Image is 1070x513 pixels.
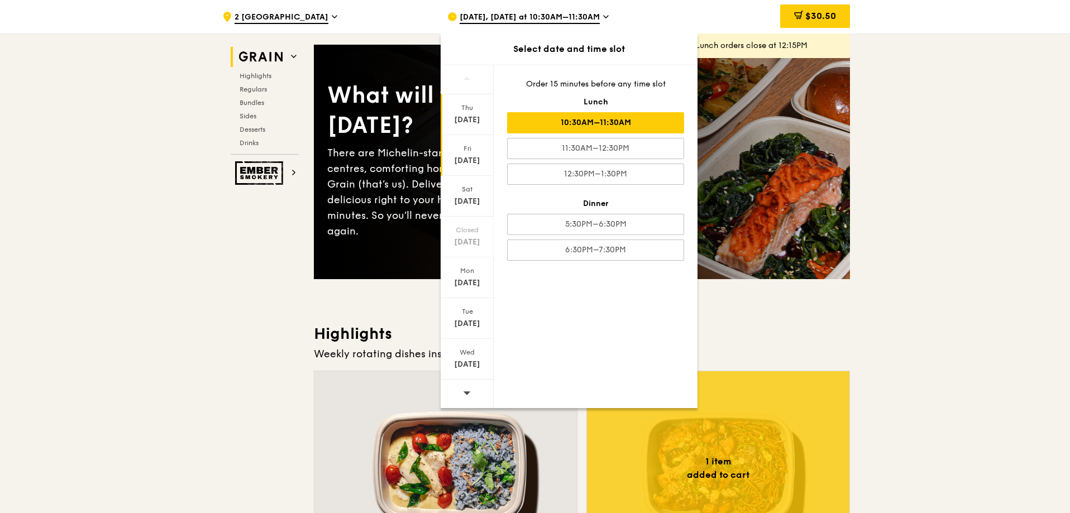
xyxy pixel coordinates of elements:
span: Highlights [240,72,271,80]
div: What will you eat [DATE]? [327,80,582,141]
span: Regulars [240,85,267,93]
h3: Highlights [314,324,850,344]
div: Lunch [507,97,684,108]
div: There are Michelin-star restaurants, hawker centres, comforting home-cooked classics… and Grain (... [327,145,582,239]
div: [DATE] [442,155,492,166]
span: 2 [GEOGRAPHIC_DATA] [235,12,328,24]
img: Grain web logo [235,47,286,67]
div: Weekly rotating dishes inspired by flavours from around the world. [314,346,850,362]
div: 10:30AM–11:30AM [507,112,684,133]
span: Bundles [240,99,264,107]
div: [DATE] [442,318,492,329]
div: Lunch orders close at 12:15PM [696,40,841,51]
div: [DATE] [442,237,492,248]
div: Tue [442,307,492,316]
span: Sides [240,112,256,120]
div: Mon [442,266,492,275]
div: Select date and time slot [441,42,698,56]
div: Wed [442,348,492,357]
div: 12:30PM–1:30PM [507,164,684,185]
div: [DATE] [442,114,492,126]
span: $30.50 [805,11,836,21]
div: 6:30PM–7:30PM [507,239,684,261]
div: Sat [442,185,492,194]
div: Dinner [507,198,684,209]
div: [DATE] [442,277,492,289]
div: [DATE] [442,196,492,207]
img: Ember Smokery web logo [235,161,286,185]
span: Drinks [240,139,259,147]
div: Thu [442,103,492,112]
div: 11:30AM–12:30PM [507,138,684,159]
div: Order 15 minutes before any time slot [507,79,684,90]
div: 5:30PM–6:30PM [507,214,684,235]
div: Closed [442,226,492,234]
div: Fri [442,144,492,153]
div: [DATE] [442,359,492,370]
span: Desserts [240,126,265,133]
span: [DATE], [DATE] at 10:30AM–11:30AM [460,12,600,24]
